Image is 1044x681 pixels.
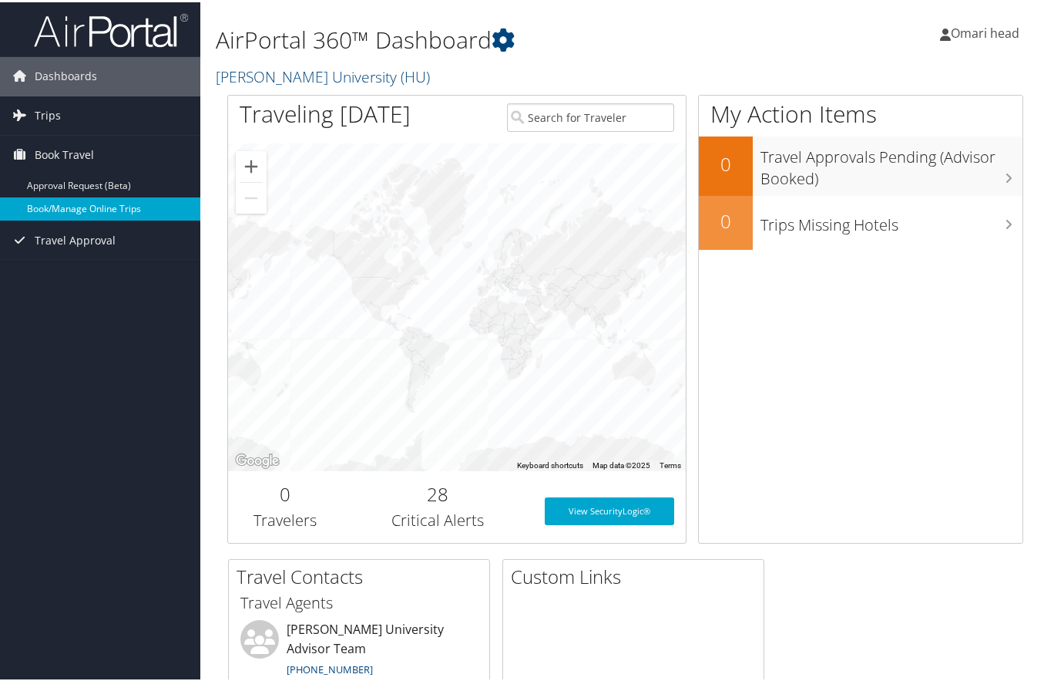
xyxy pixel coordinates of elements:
[35,55,97,93] span: Dashboards
[951,22,1019,39] span: Omari head
[940,8,1035,54] a: Omari head
[354,507,522,529] h3: Critical Alerts
[232,449,283,469] a: Open this area in Google Maps (opens a new window)
[240,507,331,529] h3: Travelers
[699,134,1022,194] a: 0Travel Approvals Pending (Advisor Booked)
[236,149,267,180] button: Zoom in
[511,561,764,588] h2: Custom Links
[35,133,94,172] span: Book Travel
[699,96,1022,128] h1: My Action Items
[287,660,373,674] a: [PHONE_NUMBER]
[240,479,331,505] h2: 0
[35,219,116,258] span: Travel Approval
[760,204,1022,234] h3: Trips Missing Hotels
[35,94,61,133] span: Trips
[216,64,434,85] a: [PERSON_NAME] University (HU)
[507,101,675,130] input: Search for Traveler
[545,495,674,523] a: View SecurityLogic®
[660,459,681,467] a: Terms (opens in new tab)
[237,561,489,588] h2: Travel Contacts
[592,459,650,467] span: Map data ©2025
[240,590,478,612] h3: Travel Agents
[699,206,753,232] h2: 0
[216,22,762,54] h1: AirPortal 360™ Dashboard
[699,194,1022,248] a: 0Trips Missing Hotels
[232,449,283,469] img: Google
[233,618,485,681] li: [PERSON_NAME] University Advisor Team
[760,137,1022,187] h3: Travel Approvals Pending (Advisor Booked)
[354,479,522,505] h2: 28
[699,149,753,175] h2: 0
[240,96,411,128] h1: Traveling [DATE]
[34,10,188,46] img: airportal-logo.png
[236,180,267,211] button: Zoom out
[517,458,583,469] button: Keyboard shortcuts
